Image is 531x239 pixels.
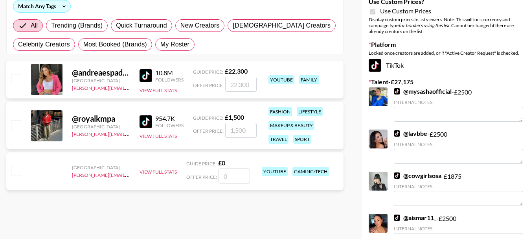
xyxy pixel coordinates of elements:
a: [PERSON_NAME][EMAIL_ADDRESS][DOMAIN_NAME] [72,170,188,178]
strong: £ 1,500 [225,113,244,121]
div: Internal Notes: [394,183,523,189]
div: Followers [155,122,184,128]
div: 954.7K [155,115,184,122]
img: TikTok [140,115,152,128]
div: [GEOGRAPHIC_DATA] [72,124,130,130]
span: Quick Turnaround [116,21,167,30]
span: Offer Price: [186,174,217,180]
a: @lavbbe [394,130,427,137]
img: TikTok [140,69,152,82]
strong: £ 22,300 [225,67,248,75]
div: 10.8M [155,69,184,77]
span: Guide Price: [193,69,223,75]
span: Use Custom Prices [380,7,431,15]
img: TikTok [394,172,400,179]
a: @cowgirlsosa [394,172,441,180]
div: - £ 2500 [394,87,523,122]
div: - £ 1875 [394,172,523,206]
div: @ royalkmpa [72,114,130,124]
div: Locked once creators are added, or if "Active Creator Request" is checked. [369,50,525,56]
div: youtube [268,75,294,84]
img: TikTok [394,88,400,94]
a: @aismar11_ [394,214,436,222]
em: for bookers using this list [399,22,449,28]
div: Followers [155,77,184,83]
span: Guide Price: [186,161,217,167]
label: Talent - £ 27,175 [369,78,525,86]
span: Offer Price: [193,82,224,88]
span: Celebrity Creators [18,40,70,49]
span: All [31,21,38,30]
button: View Full Stats [140,133,177,139]
div: Internal Notes: [394,226,523,232]
div: - £ 2500 [394,130,523,164]
img: TikTok [394,130,400,137]
div: family [299,75,319,84]
label: Platform [369,41,525,48]
strong: £ 0 [218,159,225,167]
input: 0 [219,169,250,183]
span: New Creators [180,21,220,30]
span: Offer Price: [193,128,224,134]
img: TikTok [394,215,400,221]
a: @mysashaofficial [394,87,452,95]
div: [GEOGRAPHIC_DATA] [72,165,130,170]
div: @ andreaespadatv [72,68,130,78]
div: makeup & beauty [268,121,314,130]
div: Display custom prices to list viewers. Note: This will lock currency and campaign type . Cannot b... [369,17,525,34]
img: TikTok [369,59,381,72]
a: [PERSON_NAME][EMAIL_ADDRESS][DOMAIN_NAME] [72,83,188,91]
input: 1,500 [225,123,257,138]
div: gaming/tech [292,167,329,176]
button: View Full Stats [140,87,177,93]
input: 22,300 [225,77,257,92]
div: [GEOGRAPHIC_DATA] [72,78,130,83]
span: My Roster [160,40,189,49]
button: View Full Stats [140,169,177,175]
div: sport [293,135,311,144]
div: TikTok [369,59,525,72]
span: Most Booked (Brands) [83,40,147,49]
span: Trending (Brands) [51,21,103,30]
span: [DEMOGRAPHIC_DATA] Creators [233,21,331,30]
div: Match Any Tags [13,0,70,12]
a: [PERSON_NAME][EMAIL_ADDRESS][PERSON_NAME][DOMAIN_NAME] [72,130,226,137]
div: fashion [268,107,292,116]
div: travel [268,135,288,144]
div: lifestyle [297,107,323,116]
span: Guide Price: [193,115,223,121]
div: Internal Notes: [394,141,523,147]
div: Internal Notes: [394,99,523,105]
div: youtube [262,167,288,176]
